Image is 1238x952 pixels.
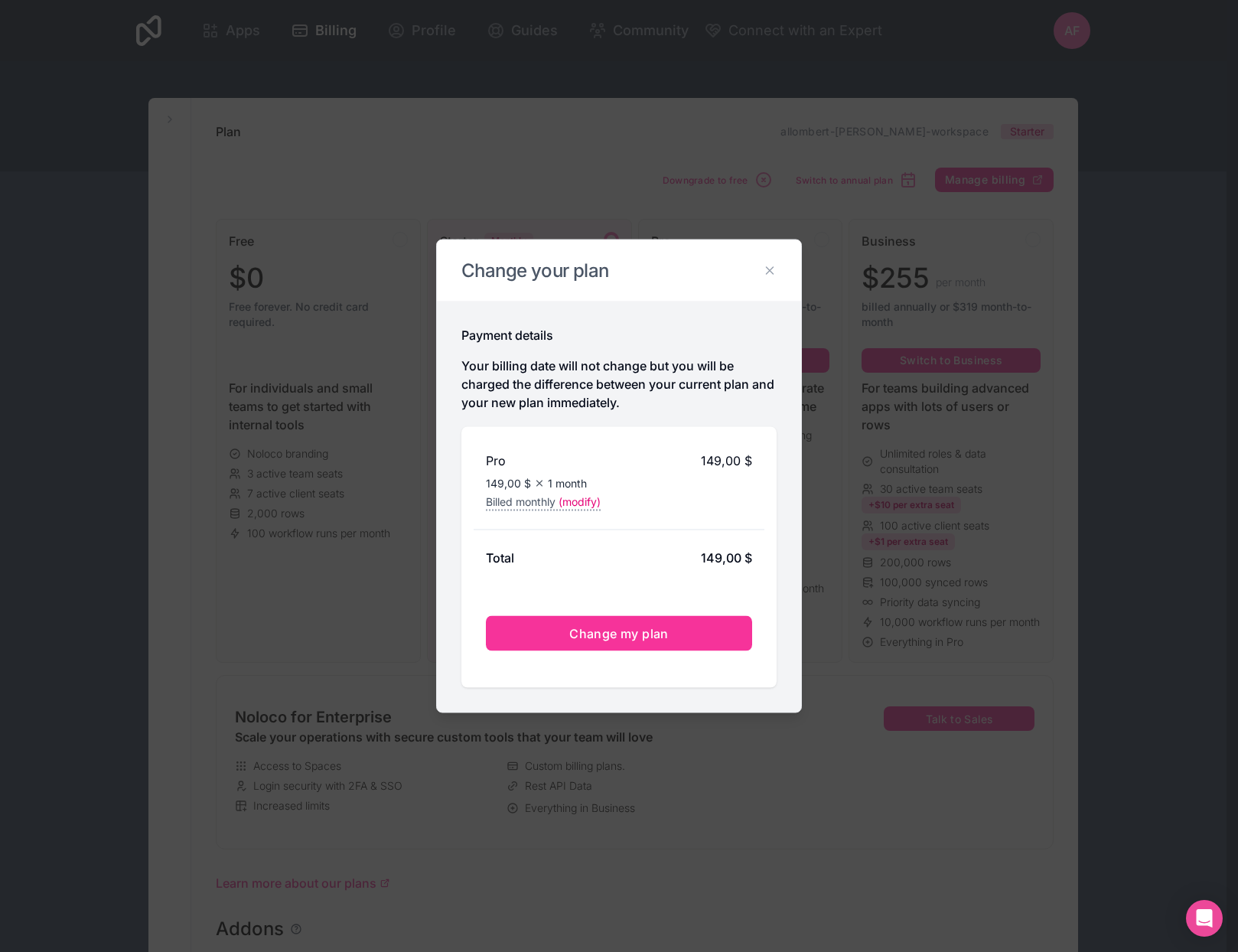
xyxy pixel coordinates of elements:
span: Billed monthly [486,494,555,510]
h2: Pro [486,452,506,470]
div: 149,00 $ [701,549,752,567]
span: 149,00 $ [701,452,752,470]
button: Change my plan [486,616,752,651]
span: (modify) [559,494,601,510]
span: 149,00 $ [486,476,531,491]
span: Change my plan [569,626,669,641]
button: Billed monthly(modify) [486,494,601,511]
p: Your billing date will not change but you will be charged the difference between your current pla... [461,357,777,412]
h2: Change your plan [461,259,777,283]
span: 1 month [548,476,587,491]
h2: Total [486,549,514,567]
h2: Payment details [461,326,553,344]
